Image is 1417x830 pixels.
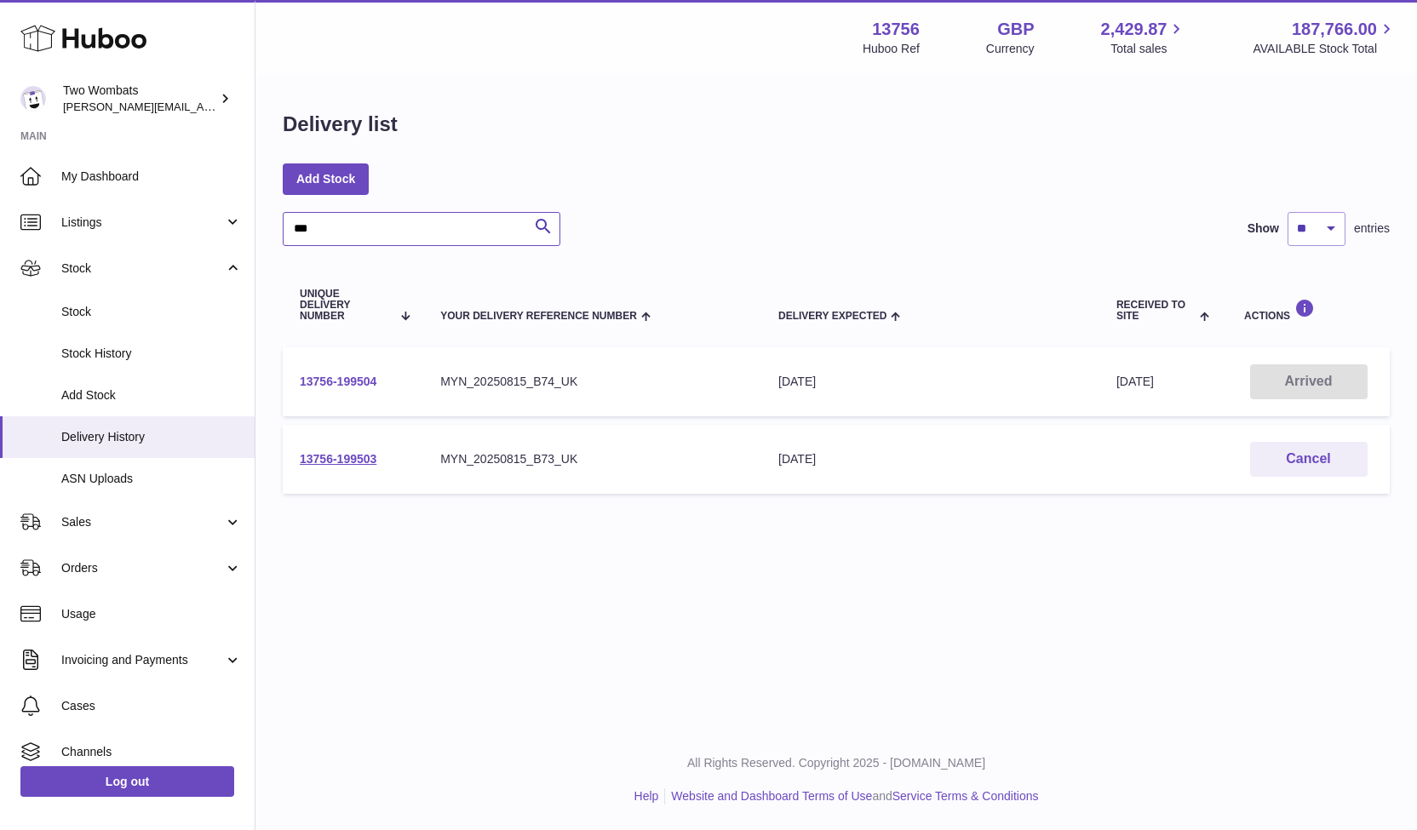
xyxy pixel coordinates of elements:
div: Huboo Ref [863,41,920,57]
button: Cancel [1250,442,1368,477]
span: Listings [61,215,224,231]
span: Your Delivery Reference Number [440,311,637,322]
a: Add Stock [283,163,369,194]
a: Service Terms & Conditions [892,789,1039,803]
span: AVAILABLE Stock Total [1253,41,1397,57]
a: Website and Dashboard Terms of Use [671,789,872,803]
a: Log out [20,766,234,797]
span: Total sales [1110,41,1186,57]
span: Invoicing and Payments [61,652,224,668]
div: [DATE] [778,374,1082,390]
label: Show [1248,220,1279,237]
span: 187,766.00 [1292,18,1377,41]
strong: 13756 [872,18,920,41]
span: Cases [61,698,242,714]
span: ASN Uploads [61,471,242,487]
div: [DATE] [778,451,1082,467]
h1: Delivery list [283,111,398,138]
span: Stock [61,304,242,320]
span: 2,429.87 [1101,18,1167,41]
a: 13756-199503 [300,452,376,466]
div: Currency [986,41,1035,57]
div: MYN_20250815_B74_UK [440,374,744,390]
a: Help [634,789,659,803]
span: Delivery Expected [778,311,886,322]
span: Usage [61,606,242,622]
div: MYN_20250815_B73_UK [440,451,744,467]
span: Add Stock [61,387,242,404]
div: Two Wombats [63,83,216,115]
span: Unique Delivery Number [300,289,392,323]
a: 2,429.87 Total sales [1101,18,1187,57]
span: [DATE] [1116,375,1154,388]
span: My Dashboard [61,169,242,185]
span: entries [1354,220,1390,237]
span: Orders [61,560,224,576]
li: and [665,788,1038,804]
div: Actions [1244,299,1373,322]
span: Stock History [61,346,242,362]
strong: GBP [997,18,1034,41]
span: Channels [61,744,242,760]
p: All Rights Reserved. Copyright 2025 - [DOMAIN_NAME] [269,755,1403,771]
img: philip.carroll@twowombats.com [20,86,46,112]
span: Stock [61,260,224,277]
span: Received to Site [1116,300,1196,322]
a: 13756-199504 [300,375,376,388]
a: 187,766.00 AVAILABLE Stock Total [1253,18,1397,57]
span: Delivery History [61,429,242,445]
span: [PERSON_NAME][EMAIL_ADDRESS][PERSON_NAME][DOMAIN_NAME] [63,100,433,113]
span: Sales [61,514,224,530]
